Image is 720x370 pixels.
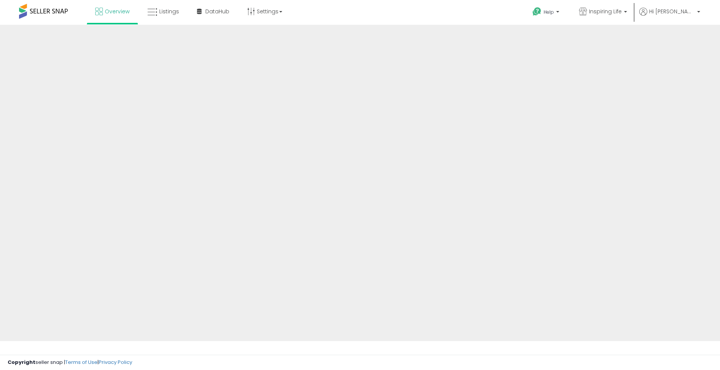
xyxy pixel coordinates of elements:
span: DataHub [205,8,229,15]
span: Overview [105,8,130,15]
span: Help [544,9,554,15]
i: Get Help [532,7,542,16]
a: Help [526,1,567,25]
a: Hi [PERSON_NAME] [639,8,700,25]
span: Inspiring Life [589,8,622,15]
span: Listings [159,8,179,15]
span: Hi [PERSON_NAME] [649,8,695,15]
